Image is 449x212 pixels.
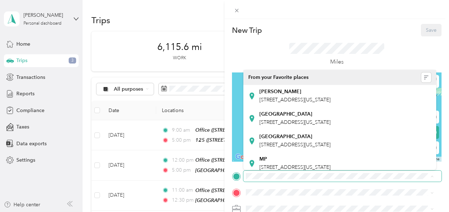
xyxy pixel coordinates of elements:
iframe: Everlance-gr Chat Button Frame [409,172,449,212]
span: From your Favorite places [248,74,308,81]
p: New Trip [232,25,262,35]
span: [STREET_ADDRESS][US_STATE] [259,119,331,125]
span: [STREET_ADDRESS][US_STATE] [259,164,331,170]
strong: [GEOGRAPHIC_DATA] [259,111,312,117]
span: [STREET_ADDRESS][US_STATE] [259,142,331,148]
span: [STREET_ADDRESS][US_STATE] [259,97,331,103]
a: Open this area in Google Maps (opens a new window) [234,152,257,162]
p: Miles [330,57,344,66]
strong: [GEOGRAPHIC_DATA] [259,133,312,140]
img: Google [234,152,257,162]
strong: [PERSON_NAME] [259,89,301,95]
strong: MP [259,156,267,162]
